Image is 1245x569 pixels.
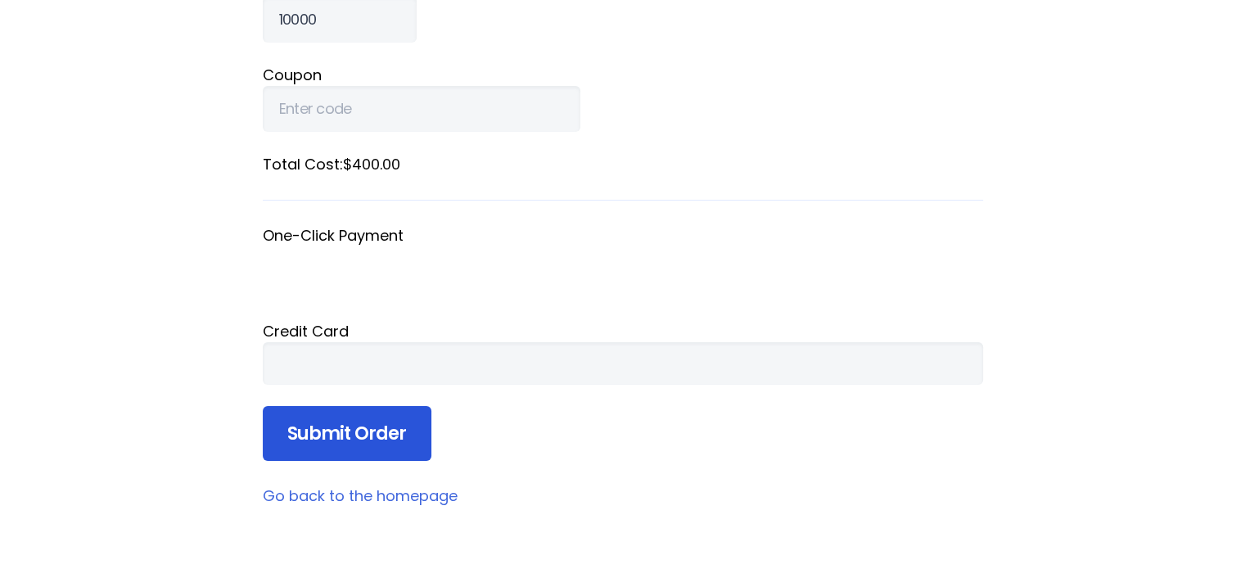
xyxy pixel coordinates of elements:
[263,320,983,342] div: Credit Card
[263,86,580,132] input: Enter code
[263,225,983,299] fieldset: One-Click Payment
[263,485,458,506] a: Go back to the homepage
[263,246,983,299] iframe: Secure payment button frame
[263,153,983,175] label: Total Cost: $400.00
[263,64,983,86] label: Coupon
[279,354,967,373] iframe: To enrich screen reader interactions, please activate Accessibility in Grammarly extension settings
[263,406,431,462] input: Submit Order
